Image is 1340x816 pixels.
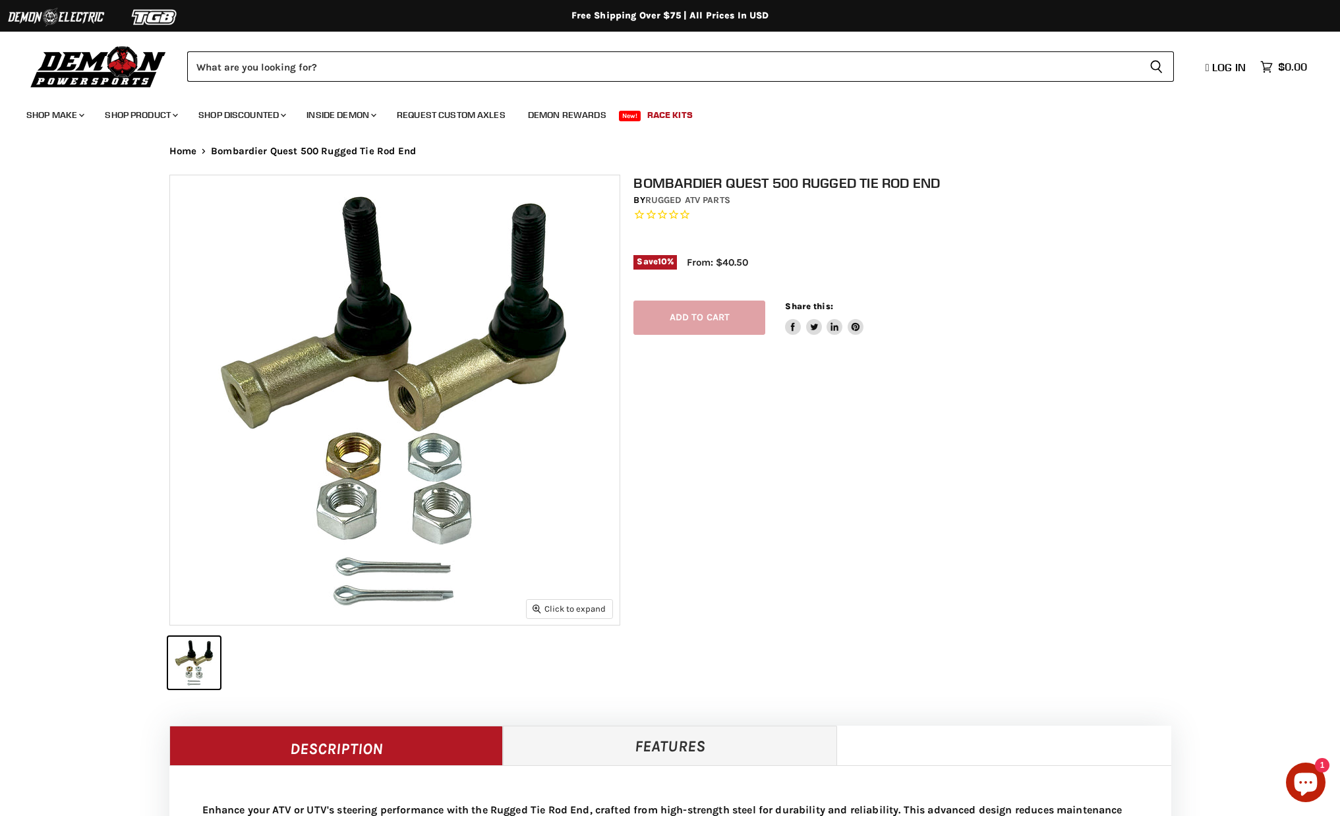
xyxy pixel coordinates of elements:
[1212,61,1246,74] span: Log in
[1254,57,1314,76] a: $0.00
[633,208,1184,222] span: Rated 0.0 out of 5 stars 0 reviews
[297,102,384,129] a: Inside Demon
[633,175,1184,191] h1: Bombardier Quest 500 Rugged Tie Rod End
[503,726,837,765] a: Features
[169,146,197,157] a: Home
[1282,763,1329,805] inbox-online-store-chat: Shopify online store chat
[645,194,730,206] a: Rugged ATV Parts
[187,51,1174,82] form: Product
[7,5,105,30] img: Demon Electric Logo 2
[1139,51,1174,82] button: Search
[658,256,667,266] span: 10
[170,175,620,625] img: Bombardier Quest 500 Rugged Tie Rod End
[633,255,677,270] span: Save %
[1278,61,1307,73] span: $0.00
[168,637,220,689] button: Bombardier Quest 500 Rugged Tie Rod End thumbnail
[95,102,186,129] a: Shop Product
[518,102,616,129] a: Demon Rewards
[387,102,515,129] a: Request Custom Axles
[189,102,294,129] a: Shop Discounted
[687,256,748,268] span: From: $40.50
[785,301,832,311] span: Share this:
[16,96,1304,129] ul: Main menu
[169,726,504,765] a: Description
[633,193,1184,208] div: by
[26,43,171,90] img: Demon Powersports
[785,301,863,335] aside: Share this:
[143,10,1198,22] div: Free Shipping Over $75 | All Prices In USD
[637,102,703,129] a: Race Kits
[211,146,416,157] span: Bombardier Quest 500 Rugged Tie Rod End
[533,604,606,614] span: Click to expand
[527,600,612,618] button: Click to expand
[187,51,1139,82] input: Search
[143,146,1198,157] nav: Breadcrumbs
[619,111,641,121] span: New!
[16,102,92,129] a: Shop Make
[105,5,204,30] img: TGB Logo 2
[1200,61,1254,73] a: Log in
